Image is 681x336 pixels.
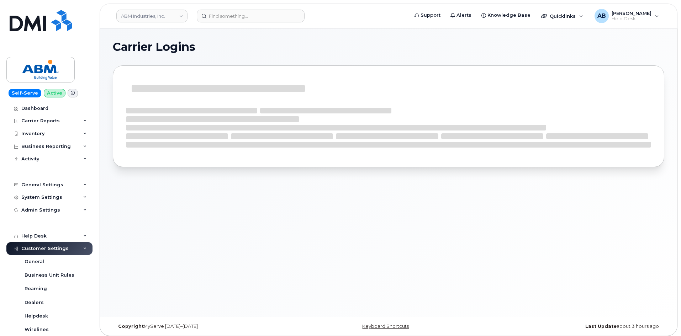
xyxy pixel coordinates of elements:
div: MyServe [DATE]–[DATE] [113,324,297,329]
span: Carrier Logins [113,42,195,52]
strong: Last Update [585,324,617,329]
strong: Copyright [118,324,144,329]
a: Keyboard Shortcuts [362,324,409,329]
div: about 3 hours ago [480,324,664,329]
